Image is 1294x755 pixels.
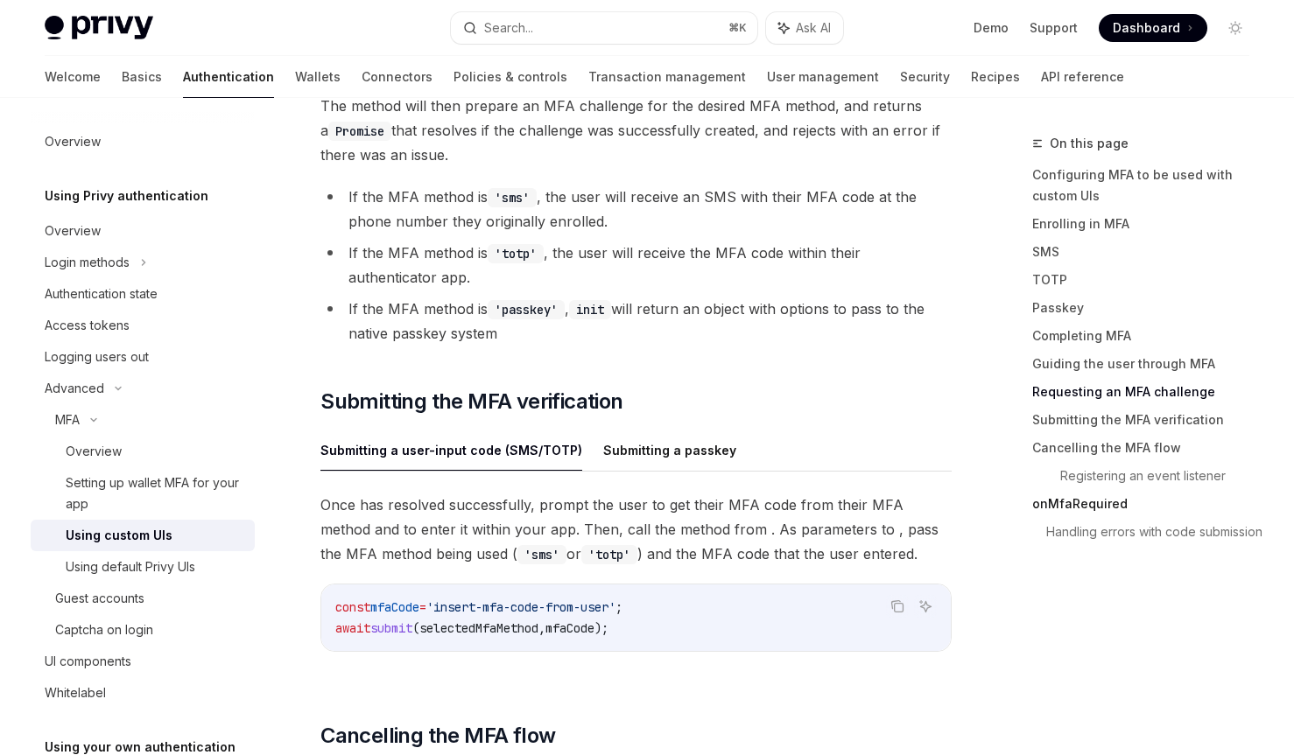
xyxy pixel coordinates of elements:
[31,436,255,467] a: Overview
[451,12,757,44] button: Search...⌘K
[588,56,746,98] a: Transaction management
[914,595,937,618] button: Ask AI
[66,525,172,546] div: Using custom UIs
[1032,266,1263,294] a: TOTP
[31,583,255,614] a: Guest accounts
[886,595,909,618] button: Copy the contents from the code block
[1032,238,1263,266] a: SMS
[615,599,622,615] span: ;
[1032,490,1263,518] a: onMfaRequired
[594,620,608,636] span: );
[1046,518,1263,546] a: Handling errors with code submission
[974,19,1009,37] a: Demo
[1032,434,1263,462] a: Cancelling the MFA flow
[328,122,391,141] code: Promise
[55,409,80,430] div: MFA
[419,599,426,615] span: =
[55,619,153,640] div: Captcha on login
[320,185,952,234] li: If the MFA method is , the user will receive an SMS with their MFA code at the phone number they ...
[335,620,370,636] span: await
[295,56,341,98] a: Wallets
[31,278,255,310] a: Authentication state
[1060,462,1263,490] a: Registering an event listener
[320,722,555,750] span: Cancelling the MFA flow
[767,56,879,98] a: User management
[122,56,162,98] a: Basics
[45,56,101,98] a: Welcome
[488,300,565,319] code: 'passkey'
[488,244,544,263] code: 'totp'
[488,188,537,207] code: 'sms'
[1032,378,1263,406] a: Requesting an MFA challenge
[900,56,950,98] a: Security
[426,599,615,615] span: 'insert-mfa-code-from-user'
[419,620,538,636] span: selectedMfaMethod
[412,620,419,636] span: (
[370,620,412,636] span: submit
[45,315,130,336] div: Access tokens
[66,472,244,514] div: Setting up wallet MFA for your app
[320,430,582,471] button: Submitting a user-input code (SMS/TOTP)
[1032,406,1263,434] a: Submitting the MFA verification
[1032,161,1263,210] a: Configuring MFA to be used with custom UIs
[1032,294,1263,322] a: Passkey
[603,430,736,471] button: Submitting a passkey
[1041,56,1124,98] a: API reference
[31,341,255,373] a: Logging users out
[183,56,274,98] a: Authentication
[362,56,433,98] a: Connectors
[538,620,545,636] span: ,
[45,252,130,273] div: Login methods
[31,520,255,551] a: Using custom UIs
[335,599,370,615] span: const
[31,310,255,341] a: Access tokens
[1099,14,1207,42] a: Dashboard
[320,94,952,167] span: The method will then prepare an MFA challenge for the desired MFA method, and returns a that reso...
[31,215,255,247] a: Overview
[796,19,831,37] span: Ask AI
[728,21,747,35] span: ⌘ K
[45,283,158,304] div: Authentication state
[45,682,106,703] div: Whitelabel
[1032,210,1263,238] a: Enrolling in MFA
[517,545,566,564] code: 'sms'
[45,185,208,206] h5: Using Privy authentication
[45,378,104,399] div: Advanced
[1032,322,1263,350] a: Completing MFA
[31,126,255,157] a: Overview
[1113,19,1180,37] span: Dashboard
[320,388,622,416] span: Submitting the MFA verification
[45,131,101,152] div: Overview
[31,551,255,583] a: Using default Privy UIs
[1221,14,1249,42] button: Toggle dark mode
[320,297,952,346] li: If the MFA method is , will return an object with options to pass to the native passkey system
[45,346,149,367] div: Logging users out
[454,56,567,98] a: Policies & controls
[545,620,594,636] span: mfaCode
[45,16,153,40] img: light logo
[66,556,195,577] div: Using default Privy UIs
[569,300,611,319] code: init
[1032,350,1263,378] a: Guiding the user through MFA
[320,241,952,290] li: If the MFA method is , the user will receive the MFA code within their authenticator app.
[66,441,122,462] div: Overview
[31,646,255,677] a: UI components
[320,493,952,566] span: Once has resolved successfully, prompt the user to get their MFA code from their MFA method and t...
[370,599,419,615] span: mfaCode
[1030,19,1078,37] a: Support
[31,677,255,709] a: Whitelabel
[45,220,101,241] div: Overview
[766,12,843,44] button: Ask AI
[45,651,131,672] div: UI components
[1050,133,1129,154] span: On this page
[581,545,637,564] code: 'totp'
[55,588,144,609] div: Guest accounts
[484,17,533,38] div: Search...
[971,56,1020,98] a: Recipes
[31,467,255,520] a: Setting up wallet MFA for your app
[31,614,255,646] a: Captcha on login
